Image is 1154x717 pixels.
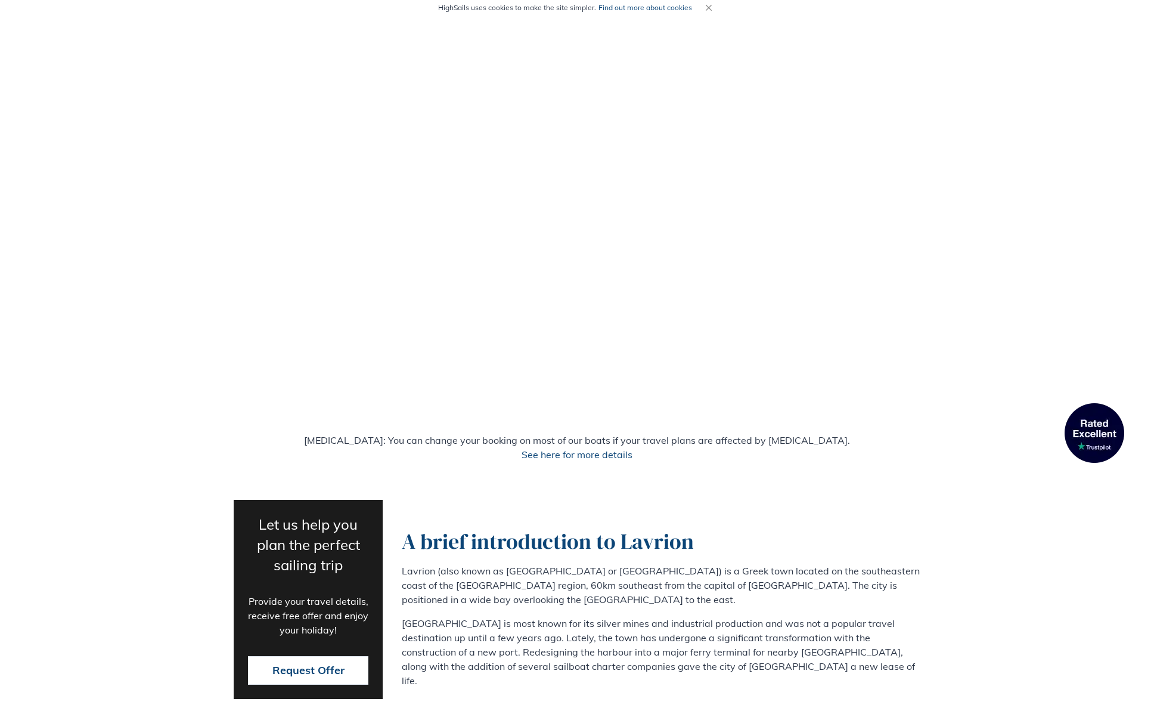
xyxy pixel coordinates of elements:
[522,449,632,461] a: See here for more details
[702,1,716,15] button: Close
[892,36,958,52] a: GET INSPIRED
[402,616,920,688] p: [GEOGRAPHIC_DATA] is most known for its silver mines and industrial production and was not a popu...
[248,656,368,685] button: Request Offer
[438,2,692,13] span: HighSails uses cookies to make the site simpler.
[10,433,1144,462] p: [MEDICAL_DATA]: You can change your booking on most of our boats if your travel plans are affecte...
[248,594,368,637] p: Provide your travel details, receive free offer and enjoy your holiday!
[196,172,958,276] h1: The Ultimate Lavrion Sailing Guide - Quiet Bays And Beautiful Beaches
[810,36,873,52] a: SAILING TIPS
[1065,403,1124,463] img: TrustPilot Logo
[402,564,920,607] p: Lavrion (also known as [GEOGRAPHIC_DATA] or [GEOGRAPHIC_DATA]) is a Greek town located on the sou...
[402,529,920,554] h2: A brief introduction to Lavrion
[598,3,692,12] a: Find out more about cookies
[248,514,368,575] p: Let us help you plan the perfect sailing trip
